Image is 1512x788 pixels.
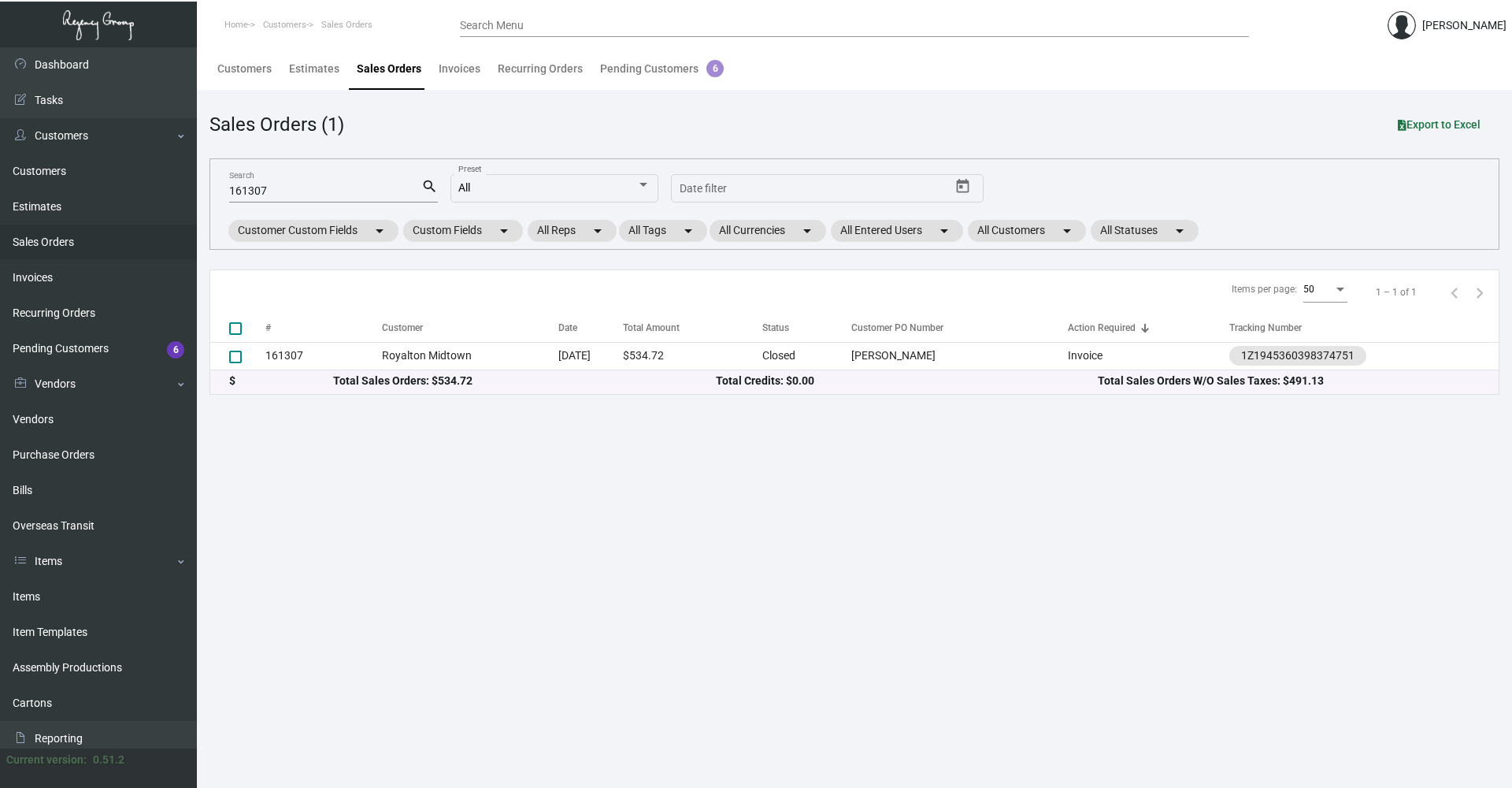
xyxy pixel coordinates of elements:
[968,220,1086,242] mat-chip: All Customers
[289,61,339,77] div: Estimates
[263,20,306,30] span: Customers
[1398,118,1480,131] span: Export to Excel
[558,321,577,335] div: Date
[1303,284,1314,295] span: 50
[217,61,272,77] div: Customers
[588,221,607,240] mat-icon: arrow_drop_down
[1068,342,1229,370] td: Invoice
[851,321,1068,335] div: Customer PO Number
[1388,11,1416,39] img: admin@bootstrapmaster.com
[209,110,344,139] div: Sales Orders (1)
[1241,348,1354,364] div: 1Z1945360398374751
[680,183,728,195] input: Start date
[1229,321,1499,335] div: Tracking Number
[1467,280,1492,305] button: Next page
[6,752,87,768] div: Current version:
[558,342,624,370] td: [DATE]
[623,321,680,335] div: Total Amount
[762,321,789,335] div: Status
[495,221,513,240] mat-icon: arrow_drop_down
[265,342,382,370] td: 161307
[265,321,382,335] div: #
[1068,321,1136,335] div: Action Required
[333,373,715,389] div: Total Sales Orders: $534.72
[382,342,558,370] td: Royalton Midtown
[498,61,583,77] div: Recurring Orders
[623,321,762,335] div: Total Amount
[1091,220,1199,242] mat-chip: All Statuses
[1303,284,1347,295] mat-select: Items per page:
[93,752,124,768] div: 0.51.2
[357,61,421,77] div: Sales Orders
[265,321,271,335] div: #
[851,321,943,335] div: Customer PO Number
[228,220,398,242] mat-chip: Customer Custom Fields
[679,221,698,240] mat-icon: arrow_drop_down
[716,373,1098,389] div: Total Credits: $0.00
[1376,285,1417,299] div: 1 – 1 of 1
[710,220,826,242] mat-chip: All Currencies
[600,61,724,77] div: Pending Customers
[321,20,372,30] span: Sales Orders
[1068,321,1229,335] div: Action Required
[421,177,438,196] mat-icon: search
[382,321,423,335] div: Customer
[1098,373,1480,389] div: Total Sales Orders W/O Sales Taxes: $491.13
[229,373,333,389] div: $
[1058,221,1077,240] mat-icon: arrow_drop_down
[951,174,976,199] button: Open calendar
[558,321,624,335] div: Date
[528,220,617,242] mat-chip: All Reps
[224,20,248,30] span: Home
[831,220,963,242] mat-chip: All Entered Users
[762,321,843,335] div: Status
[1422,17,1506,34] div: [PERSON_NAME]
[403,220,523,242] mat-chip: Custom Fields
[370,221,389,240] mat-icon: arrow_drop_down
[439,61,480,77] div: Invoices
[458,181,470,194] span: All
[762,342,843,370] td: Closed
[619,220,707,242] mat-chip: All Tags
[623,342,762,370] td: $534.72
[798,221,817,240] mat-icon: arrow_drop_down
[1385,110,1493,139] button: Export to Excel
[382,321,558,335] div: Customer
[1229,321,1302,335] div: Tracking Number
[1442,280,1467,305] button: Previous page
[742,183,874,195] input: End date
[1232,282,1297,296] div: Items per page:
[843,342,1068,370] td: [PERSON_NAME]
[1170,221,1189,240] mat-icon: arrow_drop_down
[935,221,954,240] mat-icon: arrow_drop_down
